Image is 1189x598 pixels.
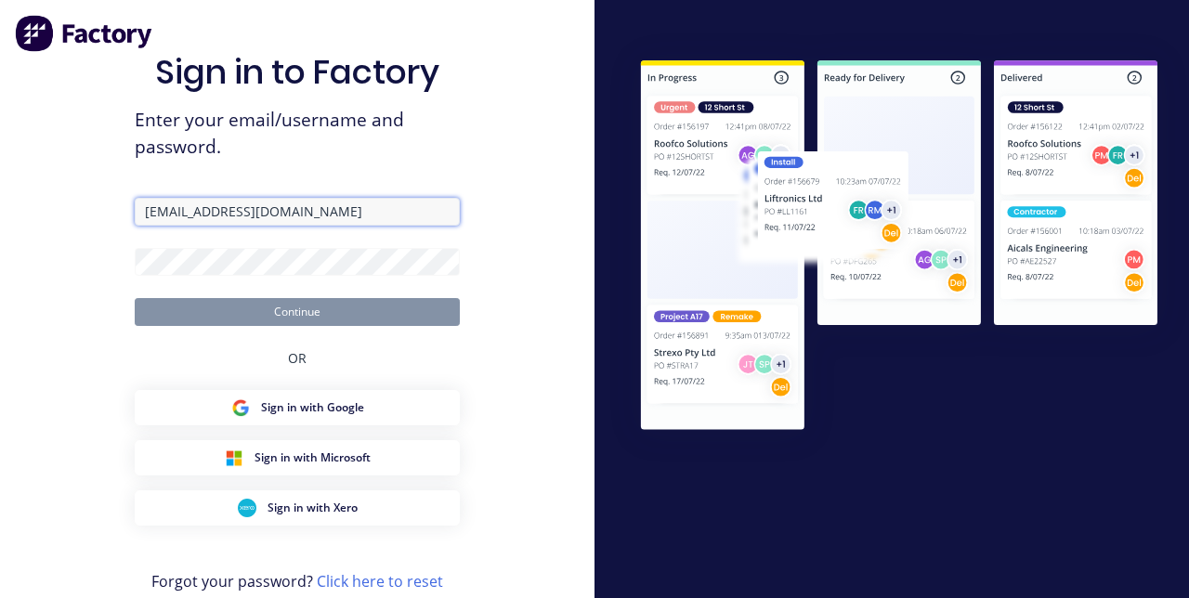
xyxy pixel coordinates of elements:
img: Google Sign in [231,398,250,417]
span: Forgot your password? [151,570,443,592]
button: Microsoft Sign inSign in with Microsoft [135,440,460,475]
button: Google Sign inSign in with Google [135,390,460,425]
img: Factory [15,15,154,52]
span: Enter your email/username and password. [135,107,460,161]
button: Continue [135,298,460,326]
input: Email/Username [135,198,460,226]
button: Xero Sign inSign in with Xero [135,490,460,526]
h1: Sign in to Factory [155,52,439,92]
a: Click here to reset [317,571,443,591]
div: OR [288,326,307,390]
span: Sign in with Microsoft [255,449,371,466]
img: Xero Sign in [238,499,256,517]
span: Sign in with Google [261,399,364,416]
img: Microsoft Sign in [225,448,243,467]
span: Sign in with Xero [268,500,358,516]
img: Sign in [609,32,1189,463]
